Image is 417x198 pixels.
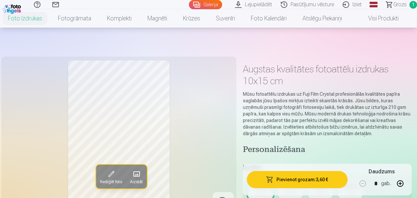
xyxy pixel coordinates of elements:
a: Foto kalendāri [243,9,295,28]
span: Aizstāt [130,179,143,185]
div: gab. [381,176,391,191]
h1: Augstas kvalitātes fotoattēlu izdrukas 10x15 cm [243,63,412,87]
h5: Izmērs [243,163,412,172]
a: Atslēgu piekariņi [295,9,350,28]
h5: Daudzums [369,168,395,176]
a: Magnēti [140,9,175,28]
span: Grozs [393,1,407,9]
button: Rediģēt foto [96,165,126,188]
a: Krūzes [175,9,208,28]
a: Komplekti [99,9,140,28]
img: /fa1 [3,3,23,14]
button: Aizstāt [126,165,147,188]
h4: Personalizēšana [243,145,412,155]
span: 1 [409,1,417,9]
a: Suvenīri [208,9,243,28]
a: Fotogrāmata [50,9,99,28]
p: Mūsu fotoattēlu izdrukas uz Fuji Film Crystal profesionālās kvalitātes papīra saglabās jūsu īpašo... [243,91,412,137]
span: Rediģēt foto [100,179,122,185]
button: Pievienot grozam:3,60 € [247,171,348,188]
a: Visi produkti [350,9,406,28]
